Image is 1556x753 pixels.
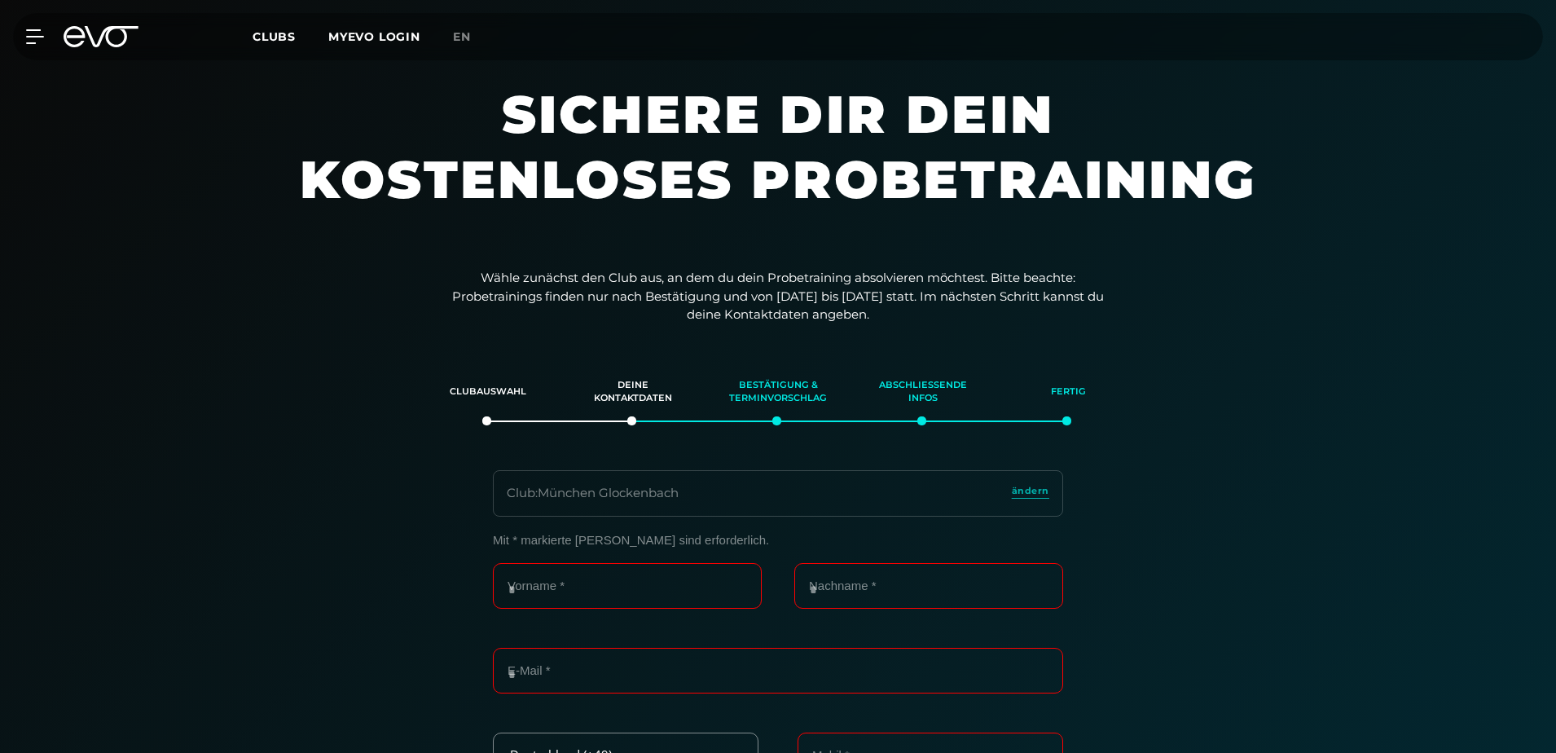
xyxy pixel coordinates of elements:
[507,484,679,503] div: Club : München Glockenbach
[1016,370,1120,414] div: Fertig
[1012,484,1049,498] span: ändern
[726,370,830,414] div: Bestätigung & Terminvorschlag
[253,29,328,44] a: Clubs
[493,533,1063,547] p: Mit * markierte [PERSON_NAME] sind erforderlich.
[328,29,420,44] a: MYEVO LOGIN
[436,370,540,414] div: Clubauswahl
[453,29,471,44] span: en
[253,29,296,44] span: Clubs
[453,28,490,46] a: en
[871,370,975,414] div: Abschließende Infos
[452,269,1104,324] p: Wähle zunächst den Club aus, an dem du dein Probetraining absolvieren möchtest. Bitte beachte: Pr...
[581,370,685,414] div: Deine Kontaktdaten
[1012,484,1049,503] a: ändern
[289,81,1267,244] h1: Sichere dir dein kostenloses Probetraining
